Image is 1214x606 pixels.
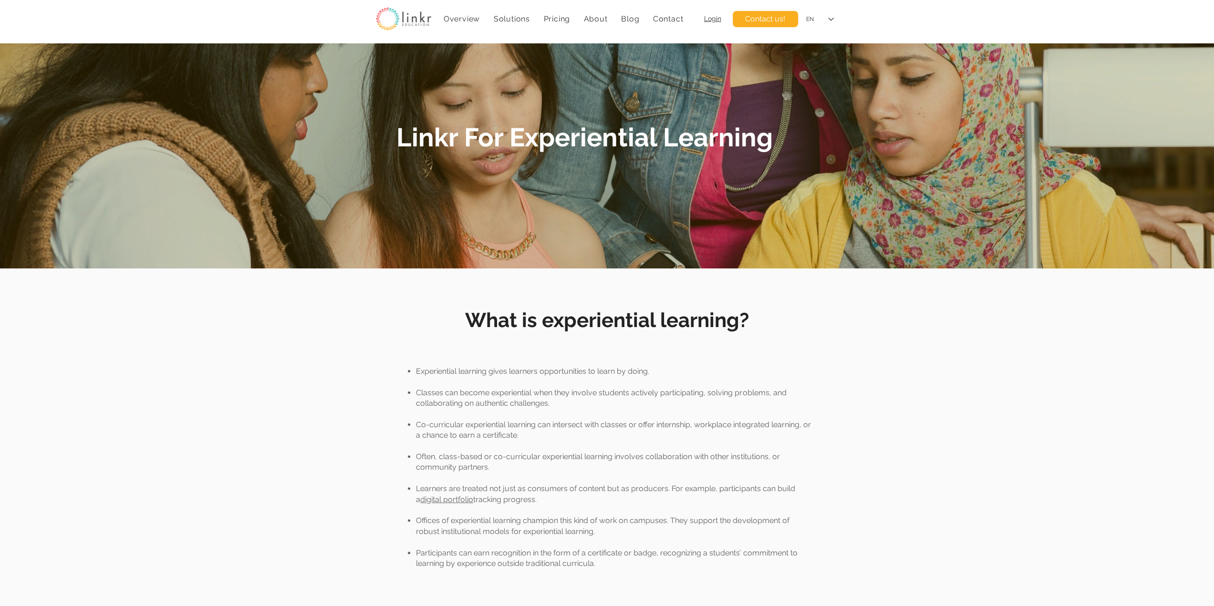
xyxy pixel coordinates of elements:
[396,122,773,153] span: Linkr For Experiential Learning
[745,14,785,24] span: Contact us!
[376,7,431,31] img: linkr_logo_transparentbg.png
[416,420,811,441] p: Co-curricular experiential learning can intersect with classes or offer internship, workplace int...
[439,10,485,28] a: Overview
[420,495,473,504] a: digital portfolio
[579,10,612,28] div: About
[416,515,811,537] p: Offices of experiential learning champion this kind of work on campuses. They support the develop...
[806,15,814,23] div: EN
[488,10,535,28] div: Solutions
[416,388,811,409] p: Classes can become experiential when they involve students actively participating, solving proble...
[465,308,749,332] span: What is experiential learning?
[444,14,480,23] span: Overview
[653,14,684,23] span: Contact
[416,483,811,505] p: Learners are treated not just as consumers of content but as producers. For example, participants...
[621,14,639,23] span: Blog
[733,11,798,27] a: Contact us!
[648,10,688,28] a: Contact
[583,14,607,23] span: About
[416,452,811,473] p: Often, class-based or co-curricular experiential learning involves collaboration with other insti...
[416,366,811,377] p: Experiential learning gives learners opportunities to learn by doing.
[704,15,721,22] a: Login
[539,10,575,28] a: Pricing
[494,14,530,23] span: Solutions
[616,10,644,28] a: Blog
[403,409,811,419] p: ​
[543,14,570,23] span: Pricing
[799,9,840,30] div: Language Selector: English
[416,548,811,569] p: Participants can earn recognition in the form of a certificate or badge, recognizing a students’ ...
[439,10,688,28] nav: Site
